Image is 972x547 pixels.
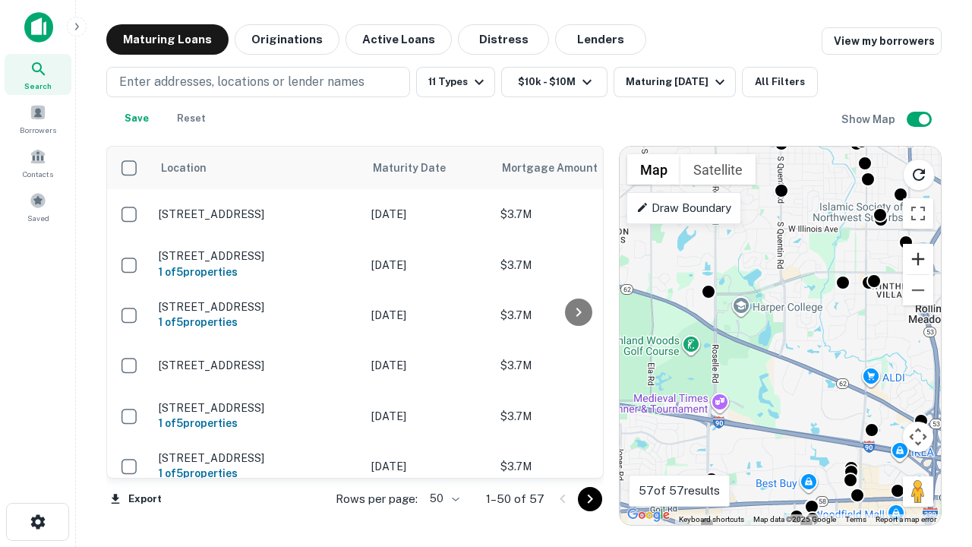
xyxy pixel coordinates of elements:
[371,257,485,273] p: [DATE]
[500,257,652,273] p: $3.7M
[555,24,646,55] button: Lenders
[500,357,652,374] p: $3.7M
[20,124,56,136] span: Borrowers
[373,159,465,177] span: Maturity Date
[903,476,933,507] button: Drag Pegman onto the map to open Street View
[371,357,485,374] p: [DATE]
[371,458,485,475] p: [DATE]
[371,206,485,223] p: [DATE]
[679,514,744,525] button: Keyboard shortcuts
[636,199,731,217] p: Draw Boundary
[626,73,729,91] div: Maturing [DATE]
[416,67,495,97] button: 11 Types
[903,198,933,229] button: Toggle fullscreen view
[159,249,356,263] p: [STREET_ADDRESS]
[24,80,52,92] span: Search
[742,67,818,97] button: All Filters
[371,307,485,324] p: [DATE]
[106,24,229,55] button: Maturing Loans
[106,67,410,97] button: Enter addresses, locations or lender names
[822,27,942,55] a: View my borrowers
[159,359,356,372] p: [STREET_ADDRESS]
[903,275,933,305] button: Zoom out
[614,67,736,97] button: Maturing [DATE]
[903,244,933,274] button: Zoom in
[24,12,53,43] img: capitalize-icon.png
[5,54,71,95] a: Search
[493,147,660,189] th: Mortgage Amount
[5,186,71,227] a: Saved
[424,488,462,510] div: 50
[627,154,680,185] button: Show street map
[27,212,49,224] span: Saved
[486,490,544,508] p: 1–50 of 57
[623,505,674,525] a: Open this area in Google Maps (opens a new window)
[680,154,756,185] button: Show satellite imagery
[903,159,935,191] button: Reload search area
[876,515,936,523] a: Report a map error
[500,307,652,324] p: $3.7M
[501,67,607,97] button: $10k - $10M
[159,314,356,330] h6: 1 of 5 properties
[502,159,617,177] span: Mortgage Amount
[371,408,485,425] p: [DATE]
[500,408,652,425] p: $3.7M
[159,451,356,465] p: [STREET_ADDRESS]
[5,142,71,183] a: Contacts
[753,515,836,523] span: Map data ©2025 Google
[112,103,161,134] button: Save your search to get updates of matches that match your search criteria.
[159,264,356,280] h6: 1 of 5 properties
[160,159,207,177] span: Location
[346,24,452,55] button: Active Loans
[458,24,549,55] button: Distress
[896,377,972,450] iframe: Chat Widget
[623,505,674,525] img: Google
[159,300,356,314] p: [STREET_ADDRESS]
[5,98,71,139] a: Borrowers
[841,111,898,128] h6: Show Map
[106,488,166,511] button: Export
[639,482,720,500] p: 57 of 57 results
[235,24,339,55] button: Originations
[151,147,364,189] th: Location
[159,465,356,482] h6: 1 of 5 properties
[336,490,418,508] p: Rows per page:
[500,458,652,475] p: $3.7M
[845,515,866,523] a: Terms (opens in new tab)
[578,487,602,511] button: Go to next page
[364,147,493,189] th: Maturity Date
[159,401,356,415] p: [STREET_ADDRESS]
[167,103,216,134] button: Reset
[119,73,364,91] p: Enter addresses, locations or lender names
[159,207,356,221] p: [STREET_ADDRESS]
[159,415,356,432] h6: 1 of 5 properties
[23,168,53,180] span: Contacts
[500,206,652,223] p: $3.7M
[620,147,941,525] div: 0 0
